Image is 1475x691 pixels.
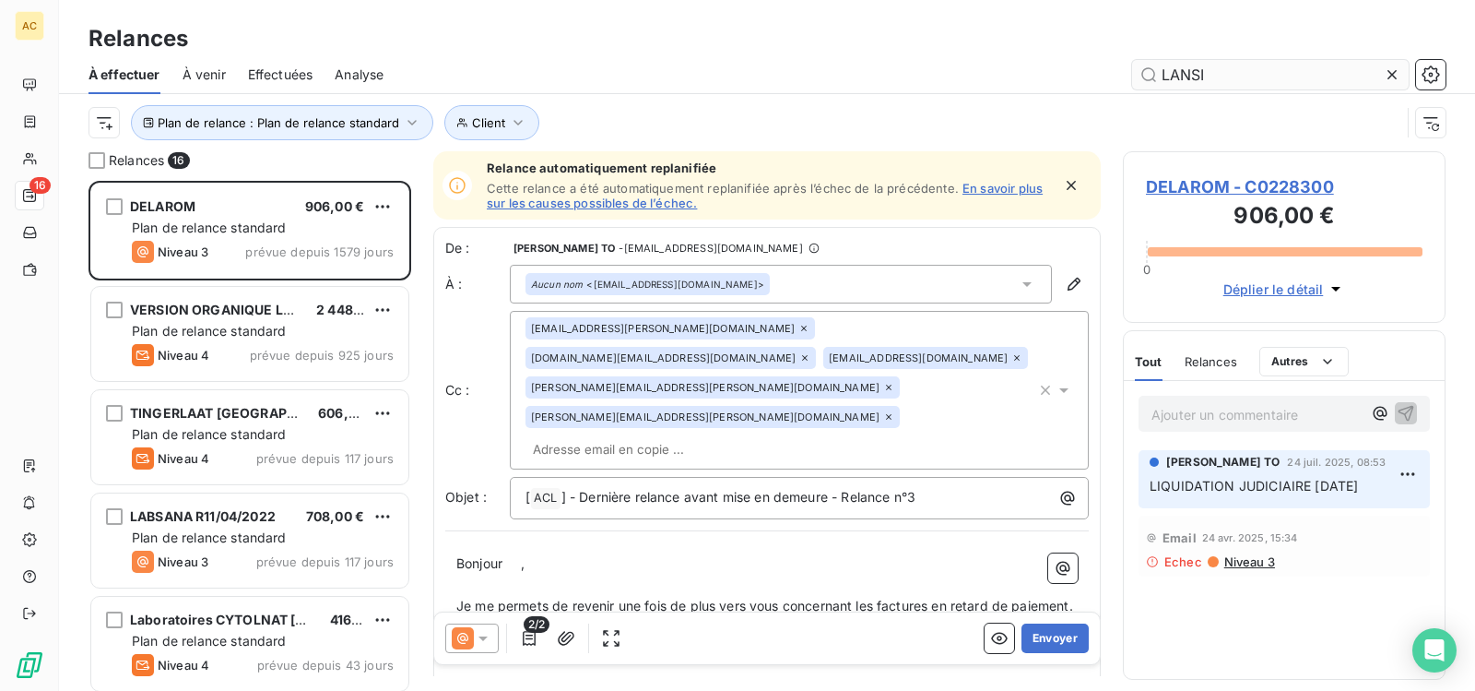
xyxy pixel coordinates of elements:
span: Relances [1185,354,1237,369]
span: Niveau 3 [158,554,208,569]
span: 24 avr. 2025, 15:34 [1202,532,1298,543]
span: Plan de relance standard [132,633,287,649]
div: <[EMAIL_ADDRESS][DOMAIN_NAME]> [531,278,764,291]
span: 2/2 [524,616,549,633]
span: Email [1162,530,1197,545]
input: Adresse email en copie ... [525,435,738,463]
span: 2 448,00 € [316,302,387,317]
span: Plan de relance standard [132,426,287,442]
span: Plan de relance : Plan de relance standard [158,115,399,130]
button: Client [444,105,539,140]
span: 906,00 € [305,198,364,214]
label: À : [445,275,510,293]
span: Analyse [335,66,383,84]
img: Logo LeanPay [15,650,44,680]
span: Effectuées [248,66,313,84]
span: - [EMAIL_ADDRESS][DOMAIN_NAME] [619,243,802,254]
span: 416,40 € [330,612,385,627]
div: grid [88,181,411,691]
span: TINGERLAAT [GEOGRAPHIC_DATA] [130,405,353,421]
span: ] - Dernière relance avant mise en demeure - Relance n°3 [561,489,915,505]
a: 16 [15,181,43,210]
span: prévue depuis 43 jours [257,658,394,673]
span: [PERSON_NAME][EMAIL_ADDRESS][PERSON_NAME][DOMAIN_NAME] [531,382,879,393]
span: Plan de relance standard [132,530,287,545]
span: prévue depuis 1579 jours [245,244,394,259]
span: Laboratoires CYTOLNAT [GEOGRAPHIC_DATA] [130,612,428,627]
span: Niveau 3 [1222,554,1275,569]
span: 16 [29,177,51,194]
button: Déplier le détail [1218,279,1351,300]
span: Plan de relance standard [132,220,287,235]
span: Déplier le détail [1223,280,1324,299]
span: 16 [168,152,189,169]
input: Rechercher [1132,60,1409,89]
span: Niveau 4 [158,658,209,673]
span: prévue depuis 925 jours [250,348,394,363]
a: En savoir plus sur les causes possibles de l’échec. [487,181,1043,210]
em: Aucun nom [531,278,583,291]
h3: Relances [88,22,188,55]
span: De : [445,239,510,257]
button: Autres [1259,347,1349,376]
span: [PERSON_NAME][EMAIL_ADDRESS][PERSON_NAME][DOMAIN_NAME] [531,411,879,423]
span: prévue depuis 117 jours [256,451,394,466]
span: Cette relance a été automatiquement replanifiée après l’échec de la précédente. [487,181,959,196]
span: Niveau 4 [158,451,209,466]
span: À venir [183,66,226,84]
span: Plan de relance standard [132,323,287,339]
span: 24 juil. 2025, 08:53 [1287,457,1386,468]
span: ACL [531,488,560,509]
span: Je me permets de revenir une fois de plus vers vous concernant les factures en retard de paiement. [456,598,1073,614]
span: Niveau 4 [158,348,209,363]
span: [EMAIL_ADDRESS][PERSON_NAME][DOMAIN_NAME] [531,323,795,334]
span: LIQUIDATION JUDICIAIRE [DATE] [1150,478,1358,494]
span: [EMAIL_ADDRESS][DOMAIN_NAME] [829,352,1008,363]
span: Client [472,115,505,130]
span: Relances [109,151,164,170]
span: DELAROM [130,198,195,214]
span: [PERSON_NAME] TO [513,243,615,254]
span: 606,00 € [318,405,377,421]
span: Relance automatiquement replanifiée [487,161,1051,175]
span: [ [525,489,530,505]
span: Echec [1164,554,1202,569]
h3: 906,00 € [1146,199,1422,236]
span: Tout [1135,354,1162,369]
span: prévue depuis 117 jours [256,554,394,569]
label: Cc : [445,381,510,399]
span: , [521,555,525,571]
button: Envoyer [1021,624,1089,653]
span: VERSION ORGANIQUE LABO D09/02/23 [130,302,383,317]
span: LABSANA R11/04/2022 [130,508,276,524]
span: À effectuer [88,66,160,84]
button: Plan de relance : Plan de relance standard [131,105,433,140]
div: AC [15,11,44,41]
span: [DOMAIN_NAME][EMAIL_ADDRESS][DOMAIN_NAME] [531,352,796,363]
span: Niveau 3 [158,244,208,259]
span: DELAROM - C0228300 [1146,174,1422,199]
span: Objet : [445,489,487,505]
span: 708,00 € [306,508,364,524]
span: [PERSON_NAME] TO [1166,454,1280,471]
span: 0 [1143,262,1150,277]
span: Bonjour [456,555,502,571]
div: Open Intercom Messenger [1412,628,1457,673]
